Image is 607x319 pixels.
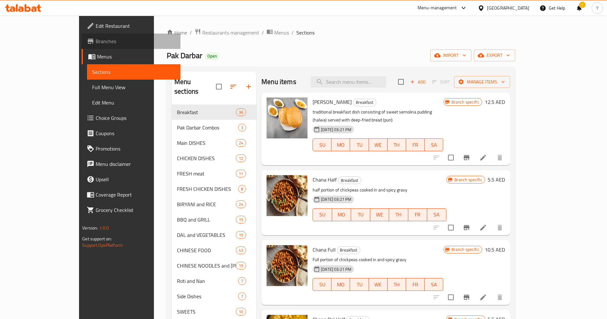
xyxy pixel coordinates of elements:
[82,34,180,49] a: Branches
[96,114,175,122] span: Choice Groups
[474,50,515,61] button: export
[406,278,425,291] button: FR
[428,77,454,87] span: Select section first
[408,77,428,87] span: Add item
[82,224,98,232] span: Version:
[82,172,180,187] a: Upsell
[354,210,368,219] span: TU
[315,140,329,150] span: SU
[427,140,441,150] span: SA
[418,4,457,12] div: Menu-management
[82,187,180,202] a: Coverage Report
[177,246,236,254] div: CHINESE FOOD
[236,109,246,115] span: 36
[172,289,256,304] div: Side Dishes7
[318,127,354,133] span: [DATE] 03:21 PM
[238,186,246,192] span: 8
[238,278,246,284] span: 7
[387,138,406,151] button: TH
[459,150,474,165] button: Branch-specific-item
[172,243,256,258] div: CHINESE FOOD43
[172,181,256,197] div: FRESH CHICKEN DISHES8
[241,79,256,94] button: Add section
[205,52,220,60] div: Open
[177,185,238,193] div: FRESH CHICKEN DISHES
[236,247,246,253] span: 43
[479,51,510,59] span: export
[202,29,259,36] span: Restaurants management
[409,280,422,289] span: FR
[335,210,349,219] span: MO
[205,53,220,59] span: Open
[177,231,236,239] span: DAL and VEGETABLES
[371,140,385,150] span: WE
[172,135,256,151] div: Main DISHES24
[177,154,236,162] div: CHICKEN DISHES
[236,308,246,315] div: items
[177,216,236,223] span: BBQ and GRILL
[351,208,370,221] button: TU
[172,105,256,120] div: Breakfast36
[172,197,256,212] div: BIRYANI and RICE24
[96,129,175,137] span: Coupons
[238,185,246,193] div: items
[236,262,246,269] div: items
[487,4,529,12] div: [GEOGRAPHIC_DATA]
[236,154,246,162] div: items
[459,220,474,235] button: Branch-specific-item
[406,138,425,151] button: FR
[82,110,180,126] a: Choice Groups
[371,280,385,289] span: WE
[177,124,238,131] span: Pak Darbar Combos
[390,140,403,150] span: TH
[92,68,175,76] span: Sections
[459,290,474,305] button: Branch-specific-item
[435,51,466,59] span: import
[177,108,236,116] span: Breakfast
[238,293,246,300] span: 7
[389,208,408,221] button: TH
[82,241,123,249] a: Support.OpsPlatform
[167,48,202,63] span: Pak Darbar
[226,79,241,94] span: Sort sections
[177,139,236,147] span: Main DISHES
[485,97,505,106] h6: 12.5 AED
[331,138,350,151] button: MO
[172,212,256,227] div: BBQ and GRILL15
[236,309,246,315] span: 10
[82,126,180,141] a: Coupons
[267,97,307,138] img: Halwa Puri
[274,29,289,36] span: Menus
[177,200,236,208] div: BIRYANI and RICE
[392,210,406,219] span: TH
[332,208,351,221] button: MO
[236,216,246,223] div: items
[459,78,505,86] span: Manage items
[262,29,264,36] li: /
[409,140,422,150] span: FR
[315,210,329,219] span: SU
[195,28,259,37] a: Restaurants management
[315,280,329,289] span: SU
[350,278,369,291] button: TU
[390,280,403,289] span: TH
[82,156,180,172] a: Menu disclaimer
[596,4,599,12] span: Y
[82,18,180,34] a: Edit Restaurant
[313,278,331,291] button: SU
[172,120,256,135] div: Pak Darbar Combos3
[96,191,175,198] span: Coverage Report
[444,291,458,304] span: Select to update
[444,151,458,164] span: Select to update
[92,83,175,91] span: Full Menu View
[82,235,112,243] span: Get support on:
[485,245,505,254] h6: 10.5 AED
[427,280,441,289] span: SA
[425,278,443,291] button: SA
[236,155,246,161] span: 12
[177,308,236,315] span: SWEETS
[394,75,408,89] span: Select section
[177,292,238,300] div: Side Dishes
